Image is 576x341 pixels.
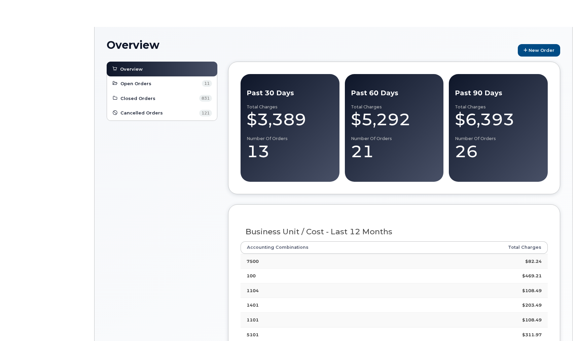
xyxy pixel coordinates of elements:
[247,259,259,264] strong: 7500
[518,44,560,57] a: New Order
[247,302,259,308] strong: 1401
[247,136,333,141] div: Number of Orders
[202,80,212,87] span: 11
[247,288,259,293] strong: 1104
[247,88,333,98] div: Past 30 Days
[351,141,438,162] div: 21
[522,288,542,293] strong: $108.49
[246,228,543,236] h3: Business Unit / Cost - Last 12 Months
[247,109,333,130] div: $3,389
[351,109,438,130] div: $5,292
[351,104,438,110] div: Total Charges
[112,79,212,88] a: Open Orders 11
[455,109,542,130] div: $6,393
[107,39,514,51] h1: Overview
[430,241,548,253] th: Total Charges
[112,94,212,102] a: Closed Orders 831
[199,110,212,116] span: 121
[247,141,333,162] div: 13
[199,95,212,102] span: 831
[522,317,542,322] strong: $108.49
[120,95,155,102] span: Closed Orders
[522,273,542,278] strong: $469.21
[522,332,542,337] strong: $311.97
[455,88,542,98] div: Past 90 Days
[247,317,259,322] strong: 1101
[112,65,212,73] a: Overview
[241,241,430,253] th: Accounting Combinations
[525,259,542,264] strong: $82.24
[247,273,256,278] strong: 100
[351,88,438,98] div: Past 60 Days
[351,136,438,141] div: Number of Orders
[120,80,151,87] span: Open Orders
[112,109,212,117] a: Cancelled Orders 121
[120,110,163,116] span: Cancelled Orders
[120,66,143,72] span: Overview
[247,332,259,337] strong: 5101
[247,104,333,110] div: Total Charges
[522,302,542,308] strong: $203.49
[455,136,542,141] div: Number of Orders
[455,104,542,110] div: Total Charges
[455,141,542,162] div: 26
